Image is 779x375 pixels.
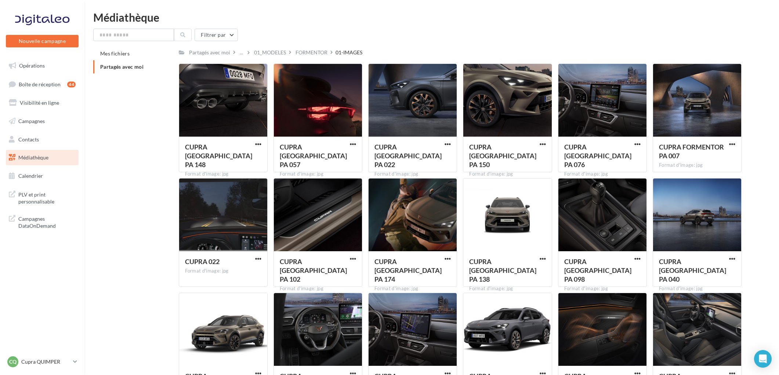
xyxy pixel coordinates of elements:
div: Format d'image: jpg [185,268,261,274]
span: Contacts [18,136,39,142]
a: CQ Cupra QUIMPER [6,355,79,369]
a: Opérations [4,58,80,73]
span: CUPRA FORMENTOR PA 102 [280,257,347,283]
span: Visibilité en ligne [20,100,59,106]
div: Format d'image: jpg [280,171,356,177]
div: Format d'image: jpg [374,285,451,292]
a: Calendrier [4,168,80,184]
span: CUPRA FORMENTOR PA 022 [374,143,442,169]
span: CUPRA 022 [185,257,220,266]
span: PLV et print personnalisable [18,190,76,205]
span: CUPRA FORMENTOR PA 076 [564,143,631,169]
div: Partagés avec moi [189,49,230,56]
span: CUPRA FORMENTOR PA 148 [185,143,252,169]
span: Boîte de réception [19,81,61,87]
div: Format d'image: jpg [659,285,735,292]
span: CUPRA FORMENTOR PA 057 [280,143,347,169]
div: 01_MODELES [254,49,286,56]
a: Campagnes [4,113,80,129]
span: Campagnes DataOnDemand [18,214,76,230]
div: FORMENTOR [296,49,327,56]
div: 01-IMAGES [336,49,362,56]
div: Open Intercom Messenger [754,350,772,368]
div: Format d'image: jpg [469,285,546,292]
a: Contacts [4,132,80,147]
a: Médiathèque [4,150,80,165]
div: Format d'image: jpg [374,171,451,177]
a: Campagnes DataOnDemand [4,211,80,232]
span: CUPRA FORMENTOR PA 040 [659,257,726,283]
a: Boîte de réception44 [4,76,80,92]
div: Format d'image: jpg [280,285,356,292]
span: CUPRA FORMENTOR PA 007 [659,143,724,160]
button: Nouvelle campagne [6,35,79,47]
div: 44 [67,82,76,87]
button: Filtrer par [195,29,238,41]
span: CUPRA FORMENTOR PA 150 [469,143,536,169]
div: Format d'image: jpg [564,285,641,292]
span: Opérations [19,62,45,69]
p: Cupra QUIMPER [21,358,70,365]
span: CUPRA FORMENTOR PA 174 [374,257,442,283]
div: Médiathèque [93,12,770,23]
div: Format d'image: jpg [469,171,546,177]
div: Format d'image: jpg [659,162,735,169]
span: Campagnes [18,118,45,124]
span: Calendrier [18,173,43,179]
div: Format d'image: jpg [185,171,261,177]
span: Mes fichiers [100,50,130,57]
a: Visibilité en ligne [4,95,80,111]
div: ... [238,47,244,58]
span: Médiathèque [18,154,48,161]
div: Format d'image: jpg [564,171,641,177]
span: CQ [9,358,17,365]
span: Partagés avec moi [100,64,144,70]
span: CUPRA FORMENTOR PA 098 [564,257,631,283]
a: PLV et print personnalisable [4,187,80,208]
span: CUPRA FORMENTOR PA 138 [469,257,536,283]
